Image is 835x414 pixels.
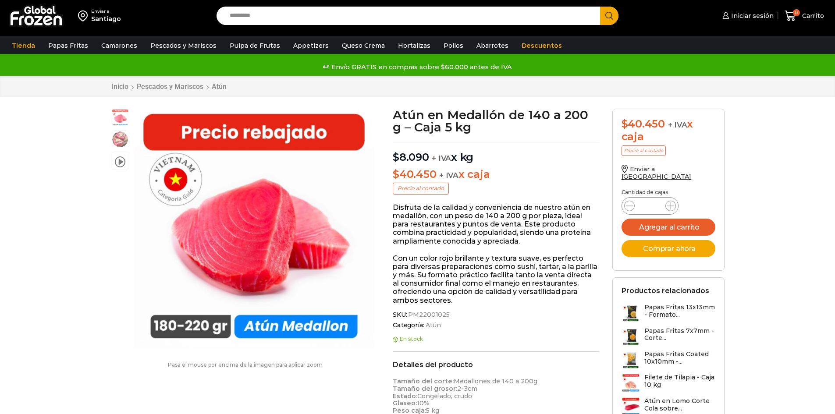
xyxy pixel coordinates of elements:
p: x caja [393,168,599,181]
a: Enviar a [GEOGRAPHIC_DATA] [622,165,692,180]
h3: Atún en Lomo Corte Cola sobre... [644,397,715,412]
a: Pescados y Mariscos [136,82,204,91]
a: Atún [424,322,441,329]
a: Iniciar sesión [720,7,774,25]
a: Papas Fritas [44,37,92,54]
div: Enviar a [91,8,121,14]
a: Papas Fritas 13x13mm - Formato... [622,304,715,322]
h3: Papas Fritas Coated 10x10mm -... [644,350,715,365]
strong: Glaseo: [393,399,417,407]
div: Santiago [91,14,121,23]
p: Con un color rojo brillante y textura suave, es perfecto para diversas preparaciones como sushi, ... [393,254,599,304]
a: Papas Fritas Coated 10x10mm -... [622,350,715,369]
span: $ [393,168,399,180]
button: Search button [600,7,618,25]
span: + IVA [439,171,458,180]
nav: Breadcrumb [111,82,227,91]
span: $ [393,151,399,163]
p: Cantidad de cajas [622,189,715,195]
bdi: 40.450 [393,168,436,180]
span: Categoría: [393,322,599,329]
a: Hortalizas [394,37,435,54]
a: 0 Carrito [782,6,826,26]
span: + IVA [432,154,451,163]
a: Pulpa de Frutas [225,37,284,54]
span: $ [622,117,628,130]
p: Precio al contado [393,183,449,194]
span: atun medallon [111,109,129,127]
a: Queso Crema [338,37,389,54]
span: Iniciar sesión [729,11,774,20]
a: Appetizers [289,37,333,54]
button: Comprar ahora [622,240,715,257]
h3: Papas Fritas 13x13mm - Formato... [644,304,715,318]
bdi: 8.090 [393,151,429,163]
p: En stock [393,336,599,342]
h1: Atún en Medallón de 140 a 200 g – Caja 5 kg [393,109,599,133]
span: Carrito [800,11,824,20]
a: Pollos [439,37,468,54]
a: Pescados y Mariscos [146,37,221,54]
a: Abarrotes [472,37,513,54]
a: Filete de Tilapia - Caja 10 kg [622,374,715,393]
a: Inicio [111,82,129,91]
span: PM22001025 [407,311,450,318]
img: address-field-icon.svg [78,8,91,23]
h3: Filete de Tilapia - Caja 10 kg [644,374,715,389]
strong: Tamaño del corte: [393,377,454,385]
p: Pasa el mouse por encima de la imagen para aplicar zoom [111,362,380,368]
span: 0 [793,9,800,16]
a: Atún [211,82,227,91]
strong: Estado: [393,392,417,400]
span: SKU: [393,311,599,318]
p: x kg [393,142,599,164]
p: Disfruta de la calidad y conveniencia de nuestro atún en medallón, con un peso de 140 a 200 g por... [393,203,599,245]
a: Papas Fritas 7x7mm - Corte... [622,327,715,346]
a: Descuentos [517,37,566,54]
span: + IVA [668,120,687,129]
p: Precio al contado [622,145,666,156]
strong: Tamaño del grosor: [393,385,457,393]
input: Product quantity [642,200,658,212]
h2: Productos relacionados [622,287,709,295]
bdi: 40.450 [622,117,665,130]
button: Agregar al carrito [622,219,715,236]
h2: Detalles del producto [393,361,599,369]
div: x caja [622,118,715,143]
a: Tienda [7,37,39,54]
h3: Papas Fritas 7x7mm - Corte... [644,327,715,342]
span: foto plato atun [111,131,129,148]
a: Camarones [97,37,142,54]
